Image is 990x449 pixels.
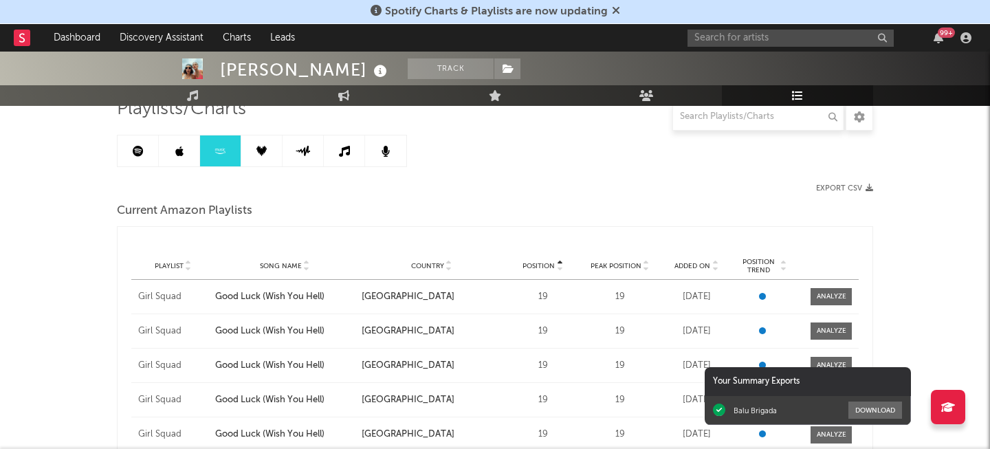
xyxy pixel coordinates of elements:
a: Good Luck (Wish You Hell) [215,393,355,407]
div: 19 [585,325,655,338]
div: 19 [585,290,655,304]
div: [GEOGRAPHIC_DATA] [362,359,501,373]
a: Good Luck (Wish You Hell) [215,428,355,441]
a: Good Luck (Wish You Hell) [215,290,355,304]
span: Peak Position [591,262,641,270]
a: Charts [213,24,261,52]
button: Track [408,58,494,79]
div: 19 [508,428,578,441]
span: Position [522,262,555,270]
input: Search for artists [687,30,894,47]
a: Dashboard [44,24,110,52]
div: [GEOGRAPHIC_DATA] [362,393,501,407]
div: [GEOGRAPHIC_DATA] [362,428,501,441]
div: [GEOGRAPHIC_DATA] [362,290,501,304]
div: [DATE] [661,290,731,304]
span: Spotify Charts & Playlists are now updating [385,6,608,17]
div: [DATE] [661,428,731,441]
a: Girl Squad [138,325,208,338]
span: Playlist [155,262,184,270]
div: 19 [585,428,655,441]
button: Download [848,402,902,419]
div: 19 [585,393,655,407]
a: Leads [261,24,305,52]
span: Current Amazon Playlists [117,203,252,219]
span: Playlists/Charts [117,101,246,118]
span: Dismiss [612,6,620,17]
div: [DATE] [661,359,731,373]
span: Position Trend [738,258,778,274]
span: Added On [674,262,710,270]
span: Song Name [260,262,302,270]
span: Country [411,262,444,270]
input: Search Playlists/Charts [672,103,844,131]
div: 99 + [938,28,955,38]
div: 19 [508,325,578,338]
a: Discovery Assistant [110,24,213,52]
a: Girl Squad [138,393,208,407]
div: [DATE] [661,325,731,338]
a: Good Luck (Wish You Hell) [215,325,355,338]
a: Girl Squad [138,428,208,441]
div: [DATE] [661,393,731,407]
div: [GEOGRAPHIC_DATA] [362,325,501,338]
div: Your Summary Exports [705,367,911,396]
div: [PERSON_NAME] [220,58,390,81]
div: 19 [508,290,578,304]
div: 19 [508,359,578,373]
a: Girl Squad [138,359,208,373]
button: 99+ [934,32,943,43]
div: 19 [508,393,578,407]
a: Girl Squad [138,290,208,304]
div: 19 [585,359,655,373]
button: Export CSV [816,184,873,193]
a: Good Luck (Wish You Hell) [215,359,355,373]
div: Balu Brigada [734,406,777,415]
